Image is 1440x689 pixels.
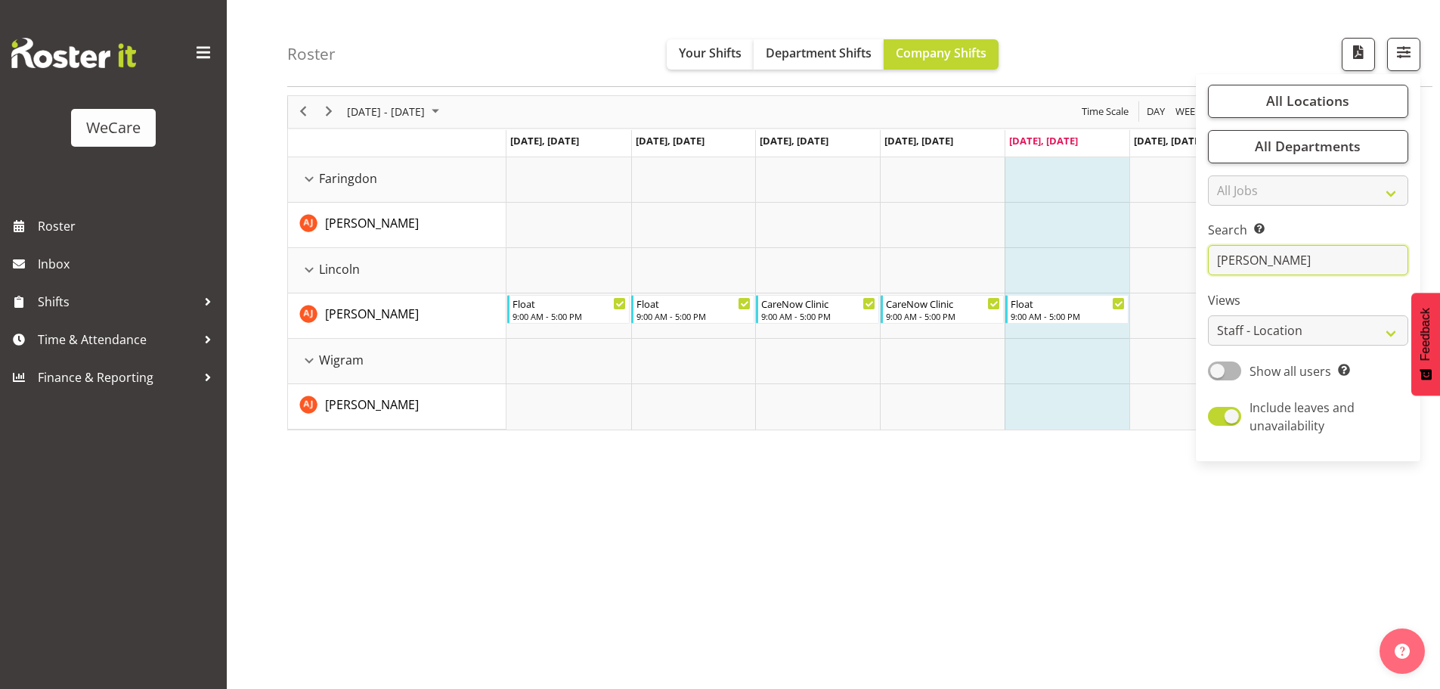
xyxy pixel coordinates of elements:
[319,169,377,188] span: Faringdon
[1255,138,1361,156] span: All Departments
[513,296,627,311] div: Float
[1266,92,1349,110] span: All Locations
[510,134,579,147] span: [DATE], [DATE]
[1011,310,1125,322] div: 9:00 AM - 5:00 PM
[86,116,141,139] div: WeCare
[1250,363,1331,380] span: Show all users
[1395,644,1410,659] img: help-xxl-2.png
[761,310,875,322] div: 9:00 AM - 5:00 PM
[38,290,197,313] span: Shifts
[506,157,1379,430] table: Timeline Week of September 19, 2025
[1387,38,1420,71] button: Filter Shifts
[293,102,314,121] button: Previous
[38,215,219,237] span: Roster
[1208,85,1408,118] button: All Locations
[513,310,627,322] div: 9:00 AM - 5:00 PM
[319,102,339,121] button: Next
[325,305,419,323] a: [PERSON_NAME]
[636,310,751,322] div: 9:00 AM - 5:00 PM
[288,384,506,430] td: Amy Johannsen resource
[1005,295,1129,324] div: Amy Johannsen"s event - Float Begin From Friday, September 19, 2025 at 9:00:00 AM GMT+12:00 Ends ...
[11,38,136,68] img: Rosterit website logo
[1208,246,1408,276] input: Search
[1145,102,1166,121] span: Day
[319,260,360,278] span: Lincoln
[287,95,1380,430] div: Timeline Week of September 19, 2025
[756,295,879,324] div: Amy Johannsen"s event - CareNow Clinic Begin From Wednesday, September 17, 2025 at 9:00:00 AM GMT...
[316,96,342,128] div: next period
[1144,102,1168,121] button: Timeline Day
[884,39,999,70] button: Company Shifts
[288,203,506,248] td: Amy Johannsen resource
[1011,296,1125,311] div: Float
[38,328,197,351] span: Time & Attendance
[290,96,316,128] div: previous period
[1079,102,1132,121] button: Time Scale
[288,157,506,203] td: Faringdon resource
[679,45,742,61] span: Your Shifts
[886,296,1000,311] div: CareNow Clinic
[1419,308,1432,361] span: Feedback
[667,39,754,70] button: Your Shifts
[1009,134,1078,147] span: [DATE], [DATE]
[631,295,754,324] div: Amy Johannsen"s event - Float Begin From Tuesday, September 16, 2025 at 9:00:00 AM GMT+12:00 Ends...
[1411,293,1440,396] button: Feedback - Show survey
[345,102,446,121] button: September 2025
[1208,292,1408,310] label: Views
[1208,130,1408,163] button: All Departments
[1080,102,1130,121] span: Time Scale
[1134,134,1203,147] span: [DATE], [DATE]
[761,296,875,311] div: CareNow Clinic
[754,39,884,70] button: Department Shifts
[766,45,872,61] span: Department Shifts
[507,295,630,324] div: Amy Johannsen"s event - Float Begin From Monday, September 15, 2025 at 9:00:00 AM GMT+12:00 Ends ...
[325,396,419,414] a: [PERSON_NAME]
[1174,102,1203,121] span: Week
[325,396,419,413] span: [PERSON_NAME]
[38,253,219,275] span: Inbox
[884,134,953,147] span: [DATE], [DATE]
[881,295,1004,324] div: Amy Johannsen"s event - CareNow Clinic Begin From Thursday, September 18, 2025 at 9:00:00 AM GMT+...
[1208,222,1408,240] label: Search
[1250,399,1355,434] span: Include leaves and unavailability
[325,215,419,231] span: [PERSON_NAME]
[287,45,336,63] h4: Roster
[38,366,197,389] span: Finance & Reporting
[319,351,364,369] span: Wigram
[345,102,426,121] span: [DATE] - [DATE]
[288,248,506,293] td: Lincoln resource
[896,45,986,61] span: Company Shifts
[1342,38,1375,71] button: Download a PDF of the roster according to the set date range.
[636,296,751,311] div: Float
[760,134,828,147] span: [DATE], [DATE]
[288,293,506,339] td: Amy Johannsen resource
[886,310,1000,322] div: 9:00 AM - 5:00 PM
[1173,102,1204,121] button: Timeline Week
[325,214,419,232] a: [PERSON_NAME]
[342,96,448,128] div: September 15 - 21, 2025
[636,134,705,147] span: [DATE], [DATE]
[288,339,506,384] td: Wigram resource
[325,306,419,322] span: [PERSON_NAME]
